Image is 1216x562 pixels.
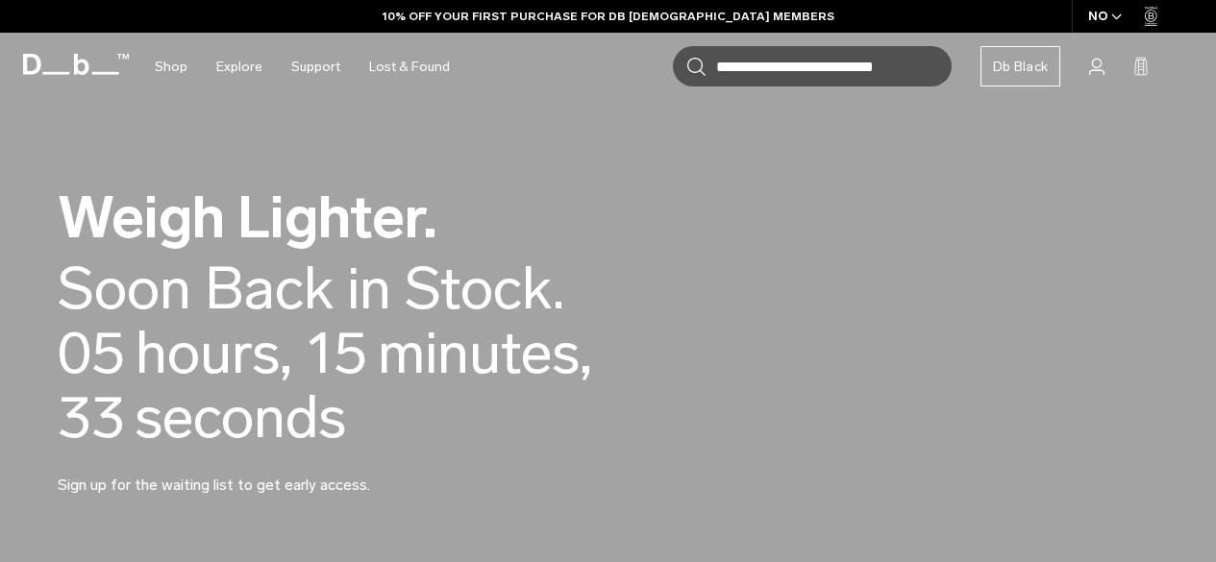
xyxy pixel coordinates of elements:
p: Sign up for the waiting list to get early access. [58,451,519,497]
a: Explore [216,33,262,101]
h2: Weigh Lighter. [58,188,682,247]
a: Db Black [980,46,1060,86]
a: Lost & Found [369,33,450,101]
span: 05 [58,321,126,385]
div: Soon Back in Stock. [58,257,564,321]
a: Support [291,33,340,101]
span: minutes [378,321,592,385]
span: hours, [136,321,292,385]
a: 10% OFF YOUR FIRST PURCHASE FOR DB [DEMOGRAPHIC_DATA] MEMBERS [383,8,834,25]
nav: Main Navigation [140,33,464,101]
span: 33 [58,385,125,450]
a: Shop [155,33,187,101]
span: seconds [135,385,346,450]
span: , [580,318,592,388]
span: 15 [307,321,368,385]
